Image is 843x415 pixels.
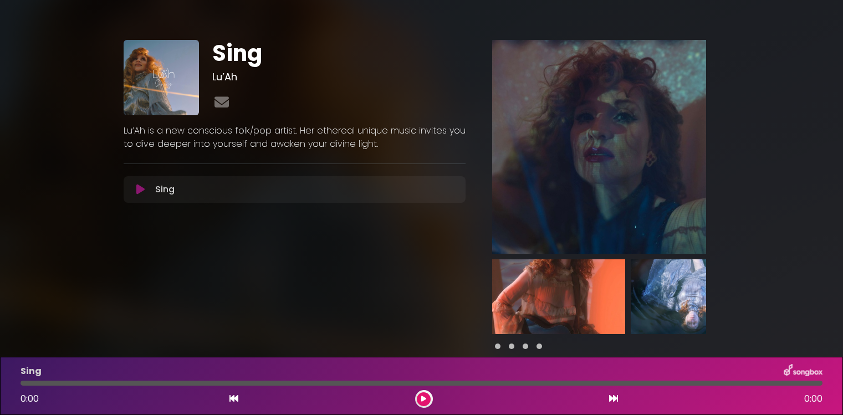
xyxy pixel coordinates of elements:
img: KUVS53k5RjqP2iOh24P8 [492,259,625,334]
img: lK4wMp2aSkiVQiXXyYxo [631,259,764,334]
img: wrZrGsyT7GNQnTt2baQQ [124,40,199,115]
span: 0:00 [804,392,822,406]
h1: Sing [212,40,466,66]
p: Sing [155,183,175,196]
img: Main Media [492,40,706,254]
p: Sing [21,365,42,378]
p: Lu’Ah is a new conscious folk/pop artist. Her ethereal unique music invites you to dive deeper in... [124,124,466,151]
span: 0:00 [21,392,39,405]
img: songbox-logo-white.png [784,364,822,378]
h3: Lu’Ah [212,71,466,83]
